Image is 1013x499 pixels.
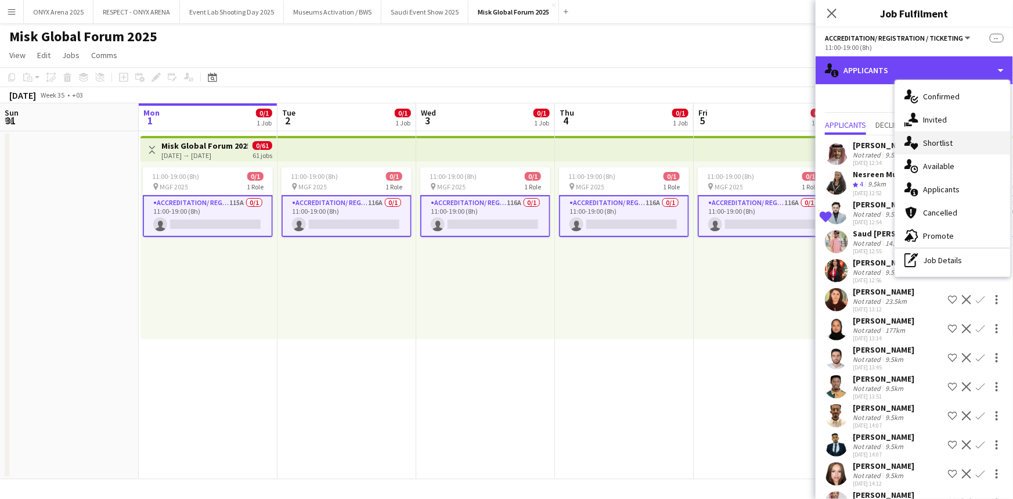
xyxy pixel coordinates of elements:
div: 9.5km [883,384,906,393]
span: View [9,50,26,60]
a: View [5,48,30,63]
div: [DATE] [9,89,36,101]
div: 11:00-19:00 (8h)0/1 MGF 20251 RoleAccreditation/ Registration / Ticketing116A0/111:00-19:00 (8h) [698,167,828,237]
button: Accreditation/ Registration / Ticketing [825,34,972,42]
span: 1 Role [385,182,402,191]
div: [DATE] 14:12 [853,480,914,487]
div: 9.5km [883,471,906,480]
div: 9.5km [883,413,906,422]
app-job-card: 11:00-19:00 (8h)0/1 MGF 20251 RoleAccreditation/ Registration / Ticketing116A0/111:00-19:00 (8h) [282,167,412,237]
button: Event Lab Shooting Day 2025 [180,1,284,23]
a: Edit [33,48,55,63]
div: [PERSON_NAME] [853,344,914,355]
span: 0/1 [256,109,272,117]
a: Comms [86,48,122,63]
span: 0/1 [672,109,688,117]
span: 3 [419,114,436,127]
div: Confirmed [895,85,1010,108]
div: [DATE] 12:56 [853,277,914,284]
span: Tue [282,107,295,118]
app-card-role: Accreditation/ Registration / Ticketing116A0/111:00-19:00 (8h) [698,195,828,237]
div: [DATE] 14:07 [853,451,914,458]
div: [DATE] 12:34 [853,159,914,167]
span: MGF 2025 [576,182,604,191]
div: Not rated [853,471,883,480]
span: Mon [143,107,160,118]
span: 4 [558,114,574,127]
span: Applicants [825,121,866,129]
div: 61 jobs [253,150,272,160]
span: 1 Role [663,182,680,191]
span: 1 Role [247,182,264,191]
div: Not rated [853,384,883,393]
span: MGF 2025 [715,182,743,191]
span: 0/1 [247,172,264,181]
div: Job Details [895,249,1010,272]
div: Not rated [853,150,883,159]
div: 1 Job [395,119,410,127]
h1: Misk Global Forum 2025 [9,28,157,45]
div: 9.5km [883,210,906,218]
span: 0/61 [253,141,272,150]
span: Edit [37,50,51,60]
div: Not rated [853,442,883,451]
span: 0/1 [395,109,411,117]
div: 11:00-19:00 (8h)0/1 MGF 20251 RoleAccreditation/ Registration / Ticketing115A0/111:00-19:00 (8h) [143,167,273,237]
span: 0/1 [525,172,541,181]
div: 1 Job [257,119,272,127]
span: Sun [5,107,19,118]
span: 0/1 [811,109,827,117]
app-job-card: 11:00-19:00 (8h)0/1 MGF 20251 RoleAccreditation/ Registration / Ticketing116A0/111:00-19:00 (8h) [559,167,689,237]
div: Not rated [853,413,883,422]
span: 1 Role [802,182,819,191]
div: [DATE] 12:54 [853,218,914,226]
h3: Job Fulfilment [816,6,1013,21]
app-job-card: 11:00-19:00 (8h)0/1 MGF 20251 RoleAccreditation/ Registration / Ticketing116A0/111:00-19:00 (8h) [420,167,550,237]
div: [PERSON_NAME] [853,432,914,442]
div: Saud [PERSON_NAME] [853,228,935,239]
button: Saudi Event Show 2025 [381,1,468,23]
div: 1 Job [673,119,688,127]
span: 4 [860,180,863,188]
span: -- [990,34,1004,42]
span: 1 [142,114,160,127]
span: 5 [697,114,708,127]
span: Comms [91,50,117,60]
div: Not rated [853,239,883,247]
span: 0/1 [802,172,819,181]
div: 11:00-19:00 (8h) [825,43,1004,52]
div: 9.5km [866,180,888,189]
app-card-role: Accreditation/ Registration / Ticketing116A0/111:00-19:00 (8h) [282,195,412,237]
div: 177km [883,326,907,335]
div: Promote [895,224,1010,247]
span: 0/1 [533,109,550,117]
div: 9.5km [883,442,906,451]
span: MGF 2025 [160,182,188,191]
div: [PERSON_NAME] [853,461,914,471]
div: [PERSON_NAME] [853,257,914,268]
div: Cancelled [895,201,1010,224]
div: Shortlist [895,131,1010,155]
span: MGF 2025 [298,182,327,191]
span: Fri [698,107,708,118]
div: Not rated [853,268,883,277]
span: 11:00-19:00 (8h) [152,172,199,181]
div: [DATE] 13:12 [853,306,914,313]
div: [PERSON_NAME] [853,286,914,297]
span: Thu [560,107,574,118]
span: 0/1 [386,172,402,181]
div: [DATE] 13:14 [853,335,914,342]
div: Applicants [895,178,1010,201]
div: Not rated [853,355,883,364]
span: 2 [280,114,295,127]
div: 14.9km [883,239,909,247]
span: 1 Role [524,182,541,191]
div: [PERSON_NAME] [853,199,914,210]
app-card-role: Accreditation/ Registration / Ticketing115A0/111:00-19:00 (8h) [143,195,273,237]
div: Nesreen Muath [853,169,910,180]
app-card-role: Accreditation/ Registration / Ticketing116A0/111:00-19:00 (8h) [420,195,550,237]
div: +03 [72,91,83,99]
